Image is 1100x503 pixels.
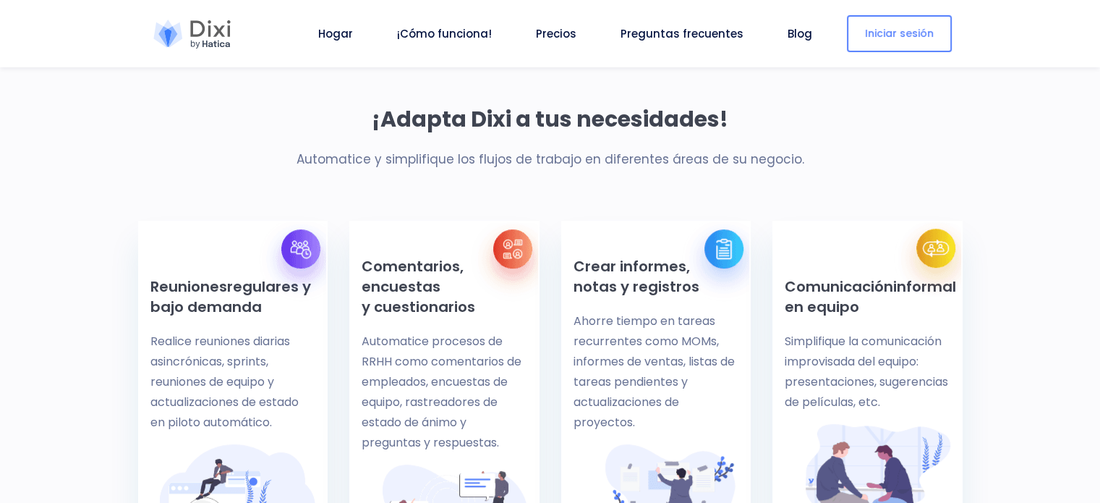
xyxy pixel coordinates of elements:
[297,151,804,168] font: Automatice y simplifique los flujos de trabajo en diferentes áreas de su negocio.
[397,26,492,41] font: ¡Cómo funciona!
[574,313,735,431] font: Ahorre tiempo en tareas recurrentes como MOMs, informes de ventas, listas de tareas pendientes y ...
[150,276,311,317] font: regulares y bajo demanda
[785,256,950,413] a: Comunicacióninformal en equipoSimplifique la comunicación improvisada del equipo: presentaciones,...
[150,276,227,297] font: Reuniones
[615,25,749,42] a: Preguntas frecuentes
[785,276,893,297] font: Comunicación
[847,15,952,52] a: Iniciar sesión
[150,333,299,431] font: Realice reuniones diarias asincrónicas, sprints, reuniones de equipo y actualizaciones de estado ...
[362,297,475,317] font: y cuestionarios
[788,26,812,41] font: Blog
[574,256,739,433] a: Crear informes,notas y registrosAhorre tiempo en tareas recurrentes como MOMs, informes de ventas...
[865,26,934,41] font: Iniciar sesión
[362,256,527,453] a: Comentarios, encuestasy cuestionariosAutomatice procesos de RRHH como comentarios de empleados, e...
[574,276,699,297] font: notas y registros
[362,333,521,451] font: Automatice procesos de RRHH como comentarios de empleados, encuestas de equipo, rastreadores de e...
[312,25,359,42] a: Hogar
[785,333,948,410] font: Simplifique la comunicación improvisada del equipo: presentaciones, sugerencias de películas, etc.
[530,25,582,42] a: Precios
[150,256,316,433] a: Reunionesregulares y bajo demandaRealice reuniones diarias asincrónicas, sprints, reuniones de eq...
[536,26,576,41] font: Precios
[372,103,728,135] font: ¡Adapta Dixi a tus necesidades!
[621,26,743,41] font: Preguntas frecuentes
[574,256,690,276] font: Crear informes,
[391,25,498,42] a: ¡Cómo funciona!
[785,276,956,317] font: informal en equipo
[362,256,464,297] font: Comentarios, encuestas
[318,26,353,41] font: Hogar
[782,25,818,42] a: Blog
